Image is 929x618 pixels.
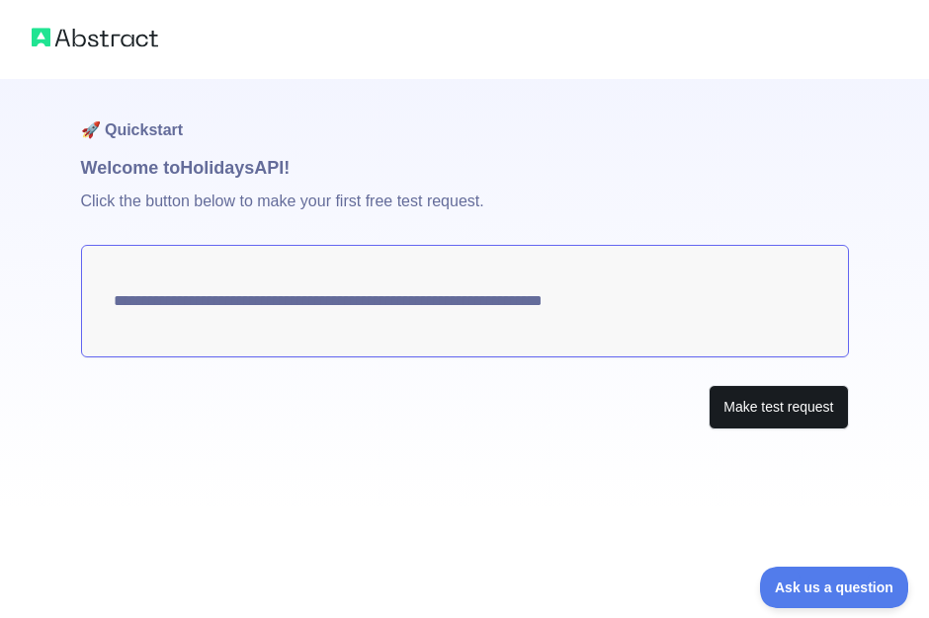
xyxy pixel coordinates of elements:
button: Make test request [709,385,848,429]
h1: 🚀 Quickstart [81,79,849,154]
iframe: Toggle Customer Support [760,567,909,608]
img: Abstract logo [32,24,158,51]
p: Click the button below to make your first free test request. [81,182,849,245]
h1: Welcome to Holidays API! [81,154,849,182]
